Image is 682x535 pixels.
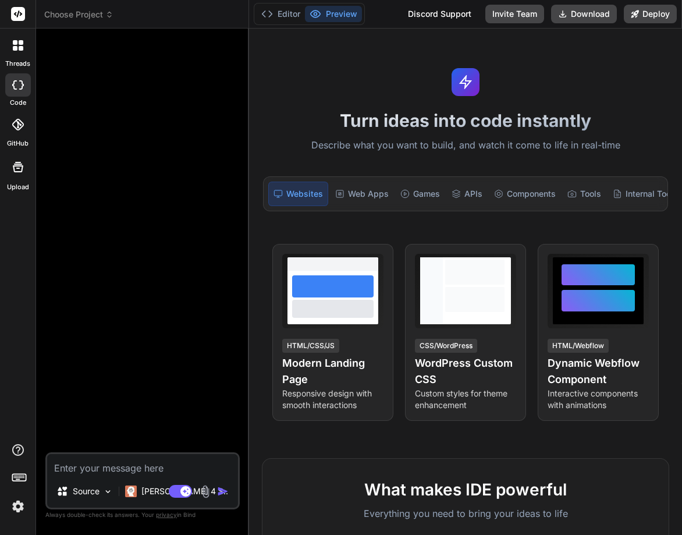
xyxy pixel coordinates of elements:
h4: Dynamic Webflow Component [548,355,649,388]
div: Games [396,182,445,206]
p: Source [73,486,100,497]
span: privacy [156,511,177,518]
span: Choose Project [44,9,113,20]
p: Custom styles for theme enhancement [415,388,516,411]
label: code [10,98,26,108]
button: Invite Team [485,5,544,23]
div: Components [489,182,560,206]
p: Responsive design with smooth interactions [282,388,383,411]
h4: Modern Landing Page [282,355,383,388]
label: threads [5,59,30,69]
div: Web Apps [331,182,393,206]
div: Tools [563,182,606,206]
p: Always double-check its answers. Your in Bind [45,509,240,520]
img: Claude 4 Sonnet [125,486,137,497]
div: HTML/Webflow [548,339,609,353]
label: Upload [7,182,29,192]
h2: What makes IDE powerful [281,477,650,502]
h4: WordPress Custom CSS [415,355,516,388]
div: Discord Support [401,5,478,23]
p: Describe what you want to build, and watch it come to life in real-time [256,138,675,153]
img: attachment [199,485,212,498]
img: Pick Models [103,487,113,497]
img: settings [8,497,28,516]
p: Everything you need to bring your ideas to life [281,506,650,520]
p: Interactive components with animations [548,388,649,411]
img: icon [217,486,229,497]
div: APIs [447,182,487,206]
div: Websites [268,182,328,206]
div: HTML/CSS/JS [282,339,339,353]
button: Deploy [624,5,677,23]
button: Preview [305,6,362,22]
h1: Turn ideas into code instantly [256,110,675,131]
p: [PERSON_NAME] 4 S.. [141,486,228,497]
button: Download [551,5,617,23]
button: Editor [257,6,305,22]
div: CSS/WordPress [415,339,477,353]
label: GitHub [7,139,29,148]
